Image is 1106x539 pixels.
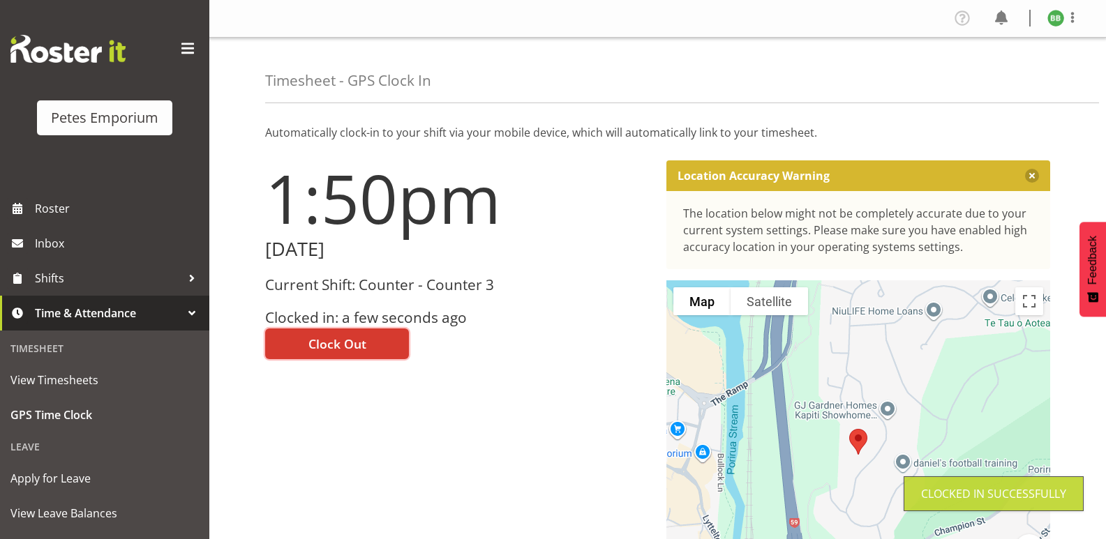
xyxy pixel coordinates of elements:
div: The location below might not be completely accurate due to your current system settings. Please m... [683,205,1034,255]
a: Apply for Leave [3,461,206,496]
h2: [DATE] [265,238,650,260]
h3: Current Shift: Counter - Counter 3 [265,277,650,293]
span: Time & Attendance [35,303,181,324]
button: Clock Out [265,328,409,359]
span: View Timesheets [10,370,199,390]
h1: 1:50pm [265,160,650,236]
span: Roster [35,198,202,219]
a: View Timesheets [3,363,206,397]
span: Inbox [35,233,202,254]
span: Shifts [35,268,181,289]
div: Petes Emporium [51,107,158,128]
span: Apply for Leave [10,468,199,489]
p: Automatically clock-in to your shift via your mobile device, which will automatically link to you... [265,124,1050,141]
h3: Clocked in: a few seconds ago [265,310,650,326]
p: Location Accuracy Warning [678,169,830,183]
button: Close message [1025,169,1039,183]
div: Leave [3,432,206,461]
button: Feedback - Show survey [1079,222,1106,317]
h4: Timesheet - GPS Clock In [265,73,431,89]
img: beena-bist9974.jpg [1047,10,1064,26]
button: Toggle fullscreen view [1015,287,1043,315]
div: Clocked in Successfully [921,485,1066,502]
span: Clock Out [308,335,366,353]
button: Show street map [673,287,731,315]
span: Feedback [1086,236,1099,284]
a: GPS Time Clock [3,397,206,432]
span: View Leave Balances [10,503,199,524]
img: Rosterit website logo [10,35,126,63]
a: View Leave Balances [3,496,206,531]
button: Show satellite imagery [731,287,808,315]
span: GPS Time Clock [10,404,199,425]
div: Timesheet [3,334,206,363]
